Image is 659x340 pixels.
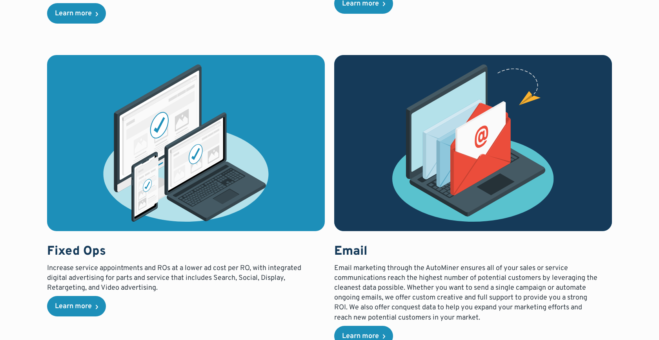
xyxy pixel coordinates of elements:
a: Learn more [47,296,106,316]
div: Learn more [342,333,379,340]
a: Learn more [47,3,106,24]
p: Increase service appointments and ROs at a lower ad cost per RO, with integrated digital advertis... [47,263,311,293]
p: Email marketing through the AutoMiner ensures all of your sales or service communications reach t... [334,263,598,323]
div: Learn more [55,10,92,17]
div: Learn more [342,0,379,7]
h3: Fixed Ops [47,244,311,260]
div: Learn more [55,303,92,310]
h3: Email [334,244,598,260]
